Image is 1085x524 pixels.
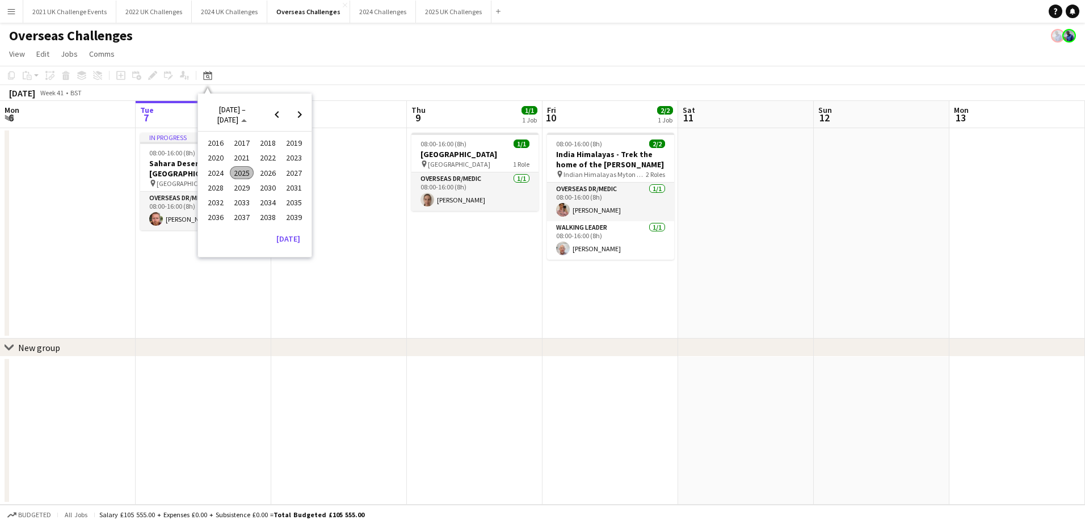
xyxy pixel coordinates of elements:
[1062,29,1076,43] app-user-avatar: Andy Baker
[217,104,246,125] span: [DATE] – [DATE]
[646,170,665,179] span: 2 Roles
[140,133,267,230] app-job-card: In progress08:00-16:00 (8h)1/1Sahara Desert Trek - [GEOGRAPHIC_DATA] [GEOGRAPHIC_DATA]1 RoleOvers...
[9,87,35,99] div: [DATE]
[230,166,253,180] span: 2025
[203,180,229,195] button: 2028
[203,104,262,125] button: Choose date
[513,160,529,168] span: 1 Role
[230,196,253,209] span: 2033
[282,136,305,150] span: 2019
[272,230,305,248] button: [DATE]
[411,105,426,115] span: Thu
[410,111,426,124] span: 9
[6,509,53,521] button: Budgeted
[282,151,305,165] span: 2023
[281,136,307,150] button: 2019
[411,133,539,211] app-job-card: 08:00-16:00 (8h)1/1[GEOGRAPHIC_DATA] [GEOGRAPHIC_DATA]1 RoleOverseas Dr/Medic1/108:00-16:00 (8h)[...
[230,181,253,195] span: 2029
[282,181,305,195] span: 2031
[203,136,229,150] button: 2016
[547,183,674,221] app-card-role: Overseas Dr/Medic1/108:00-16:00 (8h)[PERSON_NAME]
[282,196,305,209] span: 2035
[256,136,279,150] span: 2018
[61,49,78,59] span: Jobs
[140,158,267,179] h3: Sahara Desert Trek - [GEOGRAPHIC_DATA]
[649,140,665,148] span: 2/2
[255,166,281,180] button: 2026
[256,211,279,225] span: 2038
[192,1,267,23] button: 2024 UK Challenges
[5,47,30,61] a: View
[204,211,227,225] span: 2036
[563,170,646,179] span: Indian Himalayas Myton Hospice
[204,181,227,195] span: 2028
[350,1,416,23] button: 2024 Challenges
[85,47,119,61] a: Comms
[229,195,255,210] button: 2033
[420,140,466,148] span: 08:00-16:00 (8h)
[556,140,602,148] span: 08:00-16:00 (8h)
[411,172,539,211] app-card-role: Overseas Dr/Medic1/108:00-16:00 (8h)[PERSON_NAME]
[36,49,49,59] span: Edit
[683,105,695,115] span: Sat
[230,211,253,225] span: 2037
[281,180,307,195] button: 2031
[204,136,227,150] span: 2016
[229,136,255,150] button: 2017
[229,210,255,225] button: 2037
[547,221,674,260] app-card-role: Walking Leader1/108:00-16:00 (8h)[PERSON_NAME]
[256,166,279,180] span: 2026
[229,180,255,195] button: 2029
[229,166,255,180] button: 2025
[23,1,116,23] button: 2021 UK Challenge Events
[267,1,350,23] button: Overseas Challenges
[818,105,832,115] span: Sun
[255,136,281,150] button: 2018
[256,151,279,165] span: 2022
[547,105,556,115] span: Fri
[32,47,54,61] a: Edit
[954,105,969,115] span: Mon
[255,195,281,210] button: 2034
[203,195,229,210] button: 2032
[149,149,195,157] span: 08:00-16:00 (8h)
[116,1,192,23] button: 2022 UK Challenges
[657,106,673,115] span: 2/2
[658,116,672,124] div: 1 Job
[9,27,133,44] h1: Overseas Challenges
[274,510,364,519] span: Total Budgeted £105 555.00
[138,111,154,124] span: 7
[281,166,307,180] button: 2027
[817,111,832,124] span: 12
[281,195,307,210] button: 2035
[266,103,288,126] button: Previous 24 years
[281,210,307,225] button: 2039
[56,47,82,61] a: Jobs
[428,160,490,168] span: [GEOGRAPHIC_DATA]
[547,133,674,260] div: 08:00-16:00 (8h)2/2India Himalayas - Trek the home of the [PERSON_NAME] Indian Himalayas Myton Ho...
[140,133,267,142] div: In progress
[230,136,253,150] span: 2017
[411,149,539,159] h3: [GEOGRAPHIC_DATA]
[255,150,281,165] button: 2022
[522,106,537,115] span: 1/1
[37,88,66,97] span: Week 41
[288,103,311,126] button: Next 24 years
[256,196,279,209] span: 2034
[203,166,229,180] button: 2024
[522,116,537,124] div: 1 Job
[230,151,253,165] span: 2021
[547,149,674,170] h3: India Himalayas - Trek the home of the [PERSON_NAME]
[140,105,154,115] span: Tue
[99,510,364,519] div: Salary £105 555.00 + Expenses £0.00 + Subsistence £0.00 =
[70,88,82,97] div: BST
[282,166,305,180] span: 2027
[140,192,267,230] app-card-role: Overseas Dr/Medic1/108:00-16:00 (8h)[PERSON_NAME]
[157,179,219,188] span: [GEOGRAPHIC_DATA]
[681,111,695,124] span: 11
[952,111,969,124] span: 13
[18,511,51,519] span: Budgeted
[204,196,227,209] span: 2032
